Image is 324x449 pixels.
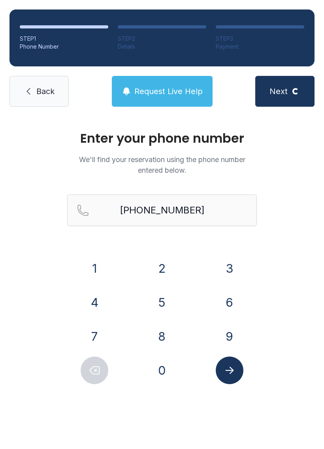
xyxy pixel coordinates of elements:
[148,255,176,282] button: 2
[81,357,108,384] button: Delete number
[216,289,243,316] button: 6
[118,35,206,43] div: STEP 2
[134,86,203,97] span: Request Live Help
[148,357,176,384] button: 0
[216,357,243,384] button: Submit lookup form
[67,194,257,226] input: Reservation phone number
[81,289,108,316] button: 4
[20,43,108,51] div: Phone Number
[81,323,108,350] button: 7
[216,35,304,43] div: STEP 3
[81,255,108,282] button: 1
[20,35,108,43] div: STEP 1
[216,43,304,51] div: Payment
[67,132,257,145] h1: Enter your phone number
[67,154,257,175] p: We'll find your reservation using the phone number entered below.
[148,323,176,350] button: 8
[216,323,243,350] button: 9
[118,43,206,51] div: Details
[269,86,288,97] span: Next
[216,255,243,282] button: 3
[148,289,176,316] button: 5
[36,86,55,97] span: Back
